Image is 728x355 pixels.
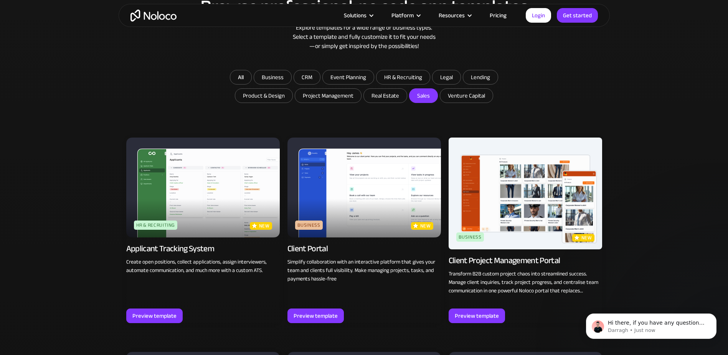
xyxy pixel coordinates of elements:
p: Transform B2B custom project chaos into streamlined success. Manage client inquiries, track proje... [449,270,602,295]
p: new [420,222,431,230]
a: BusinessnewClient Project Management PortalTransform B2B custom project chaos into streamlined su... [449,138,602,323]
div: Solutions [344,10,366,20]
a: All [230,70,252,85]
div: Business [295,221,323,230]
div: Applicant Tracking System [126,243,215,254]
div: Preview template [294,311,338,321]
div: Business [456,232,484,242]
p: new [259,222,270,230]
div: Platform [391,10,414,20]
div: Resources [439,10,465,20]
p: new [581,234,592,242]
div: Solutions [334,10,382,20]
div: Resources [429,10,480,20]
a: Login [526,8,551,23]
div: Explore templates for a wide range of business types. Select a template and fully customize it to... [126,23,602,51]
p: Simplify collaboration with an interactive platform that gives your team and clients full visibil... [287,258,441,283]
div: Platform [382,10,429,20]
div: Preview template [132,311,177,321]
a: BusinessnewClient PortalSimplify collaboration with an interactive platform that gives your team ... [287,138,441,323]
a: Get started [557,8,598,23]
div: Client Project Management Portal [449,255,560,266]
a: HR & RecruitingnewApplicant Tracking SystemCreate open positions, collect applications, assign in... [126,138,280,323]
div: Preview template [455,311,499,321]
form: Email Form [211,70,518,105]
iframe: Intercom notifications message [574,297,728,351]
a: Pricing [480,10,516,20]
p: Create open positions, collect applications, assign interviewers, automate communication, and muc... [126,258,280,275]
div: Client Portal [287,243,328,254]
a: home [130,10,177,22]
div: HR & Recruiting [134,221,178,230]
